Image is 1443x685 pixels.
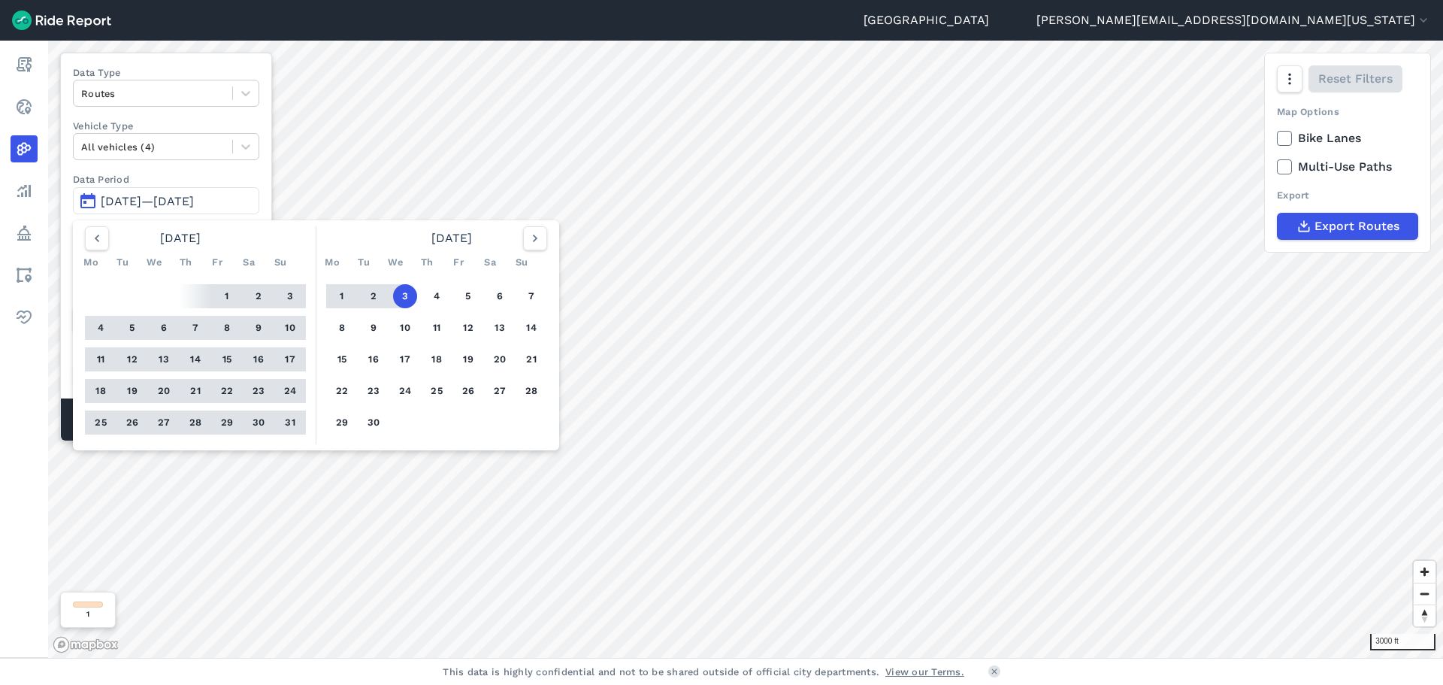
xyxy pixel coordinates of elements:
a: Analyze [11,177,38,205]
button: 29 [330,411,354,435]
canvas: Map [48,41,1443,658]
button: 29 [215,411,239,435]
a: [GEOGRAPHIC_DATA] [864,11,989,29]
div: Export [1277,188,1418,202]
button: 21 [519,347,543,371]
button: 23 [247,379,271,403]
button: 3 [278,284,302,308]
button: 13 [488,316,512,340]
div: Matched Trips [61,399,271,441]
button: 7 [519,284,543,308]
button: 6 [152,316,176,340]
button: 28 [183,411,207,435]
button: 10 [278,316,302,340]
a: View our Terms. [885,665,964,679]
button: 26 [456,379,480,403]
button: 16 [247,347,271,371]
button: 28 [519,379,543,403]
a: Health [11,304,38,331]
div: Th [415,250,439,274]
button: 12 [456,316,480,340]
div: Mo [79,250,103,274]
button: 17 [393,347,417,371]
div: Su [510,250,534,274]
button: 9 [362,316,386,340]
button: Export Routes [1277,213,1418,240]
button: 18 [89,379,113,403]
button: 15 [330,347,354,371]
button: 17 [278,347,302,371]
button: 20 [152,379,176,403]
button: 25 [425,379,449,403]
a: Areas [11,262,38,289]
button: 30 [362,411,386,435]
button: 19 [120,379,144,403]
a: Mapbox logo [53,636,119,653]
button: [PERSON_NAME][EMAIL_ADDRESS][DOMAIN_NAME][US_STATE] [1036,11,1431,29]
div: Su [268,250,292,274]
button: 5 [456,284,480,308]
button: 21 [183,379,207,403]
button: 18 [425,347,449,371]
button: 11 [425,316,449,340]
button: 20 [488,347,512,371]
a: Realtime [11,93,38,120]
div: Sa [237,250,261,274]
button: Zoom in [1414,561,1435,583]
div: Mo [320,250,344,274]
div: Tu [110,250,135,274]
a: Report [11,51,38,78]
button: 14 [519,316,543,340]
label: Vehicle Type [73,119,259,133]
button: 6 [488,284,512,308]
button: 8 [215,316,239,340]
button: 25 [89,411,113,435]
button: 7 [183,316,207,340]
button: 2 [247,284,271,308]
button: 24 [278,379,302,403]
div: Tu [352,250,376,274]
button: 27 [152,411,176,435]
label: Multi-Use Paths [1277,158,1418,176]
button: 31 [278,411,302,435]
button: 2 [362,284,386,308]
button: 11 [89,347,113,371]
a: Heatmaps [11,135,38,162]
div: Fr [205,250,229,274]
button: 30 [247,411,271,435]
button: 5 [120,316,144,340]
button: 24 [393,379,417,403]
button: 22 [330,379,354,403]
div: Fr [446,250,470,274]
button: 13 [152,347,176,371]
div: [DATE] [320,226,553,250]
span: Reset Filters [1318,70,1393,88]
button: [DATE]—[DATE] [73,187,259,214]
button: 9 [247,316,271,340]
span: [DATE]—[DATE] [101,194,194,208]
button: 19 [456,347,480,371]
button: 1 [330,284,354,308]
button: Zoom out [1414,583,1435,605]
button: 4 [89,316,113,340]
button: 1 [215,284,239,308]
span: Export Routes [1314,217,1399,235]
label: Data Type [73,65,259,80]
button: 26 [120,411,144,435]
label: Bike Lanes [1277,129,1418,147]
button: 15 [215,347,239,371]
button: Reset Filters [1308,65,1402,92]
img: Ride Report [12,11,111,30]
button: 22 [215,379,239,403]
div: Th [174,250,198,274]
button: 14 [183,347,207,371]
button: 12 [120,347,144,371]
div: Map Options [1277,105,1418,119]
div: We [142,250,166,274]
button: 27 [488,379,512,403]
label: Data Period [73,172,259,186]
button: 10 [393,316,417,340]
button: 16 [362,347,386,371]
button: 8 [330,316,354,340]
div: We [383,250,407,274]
